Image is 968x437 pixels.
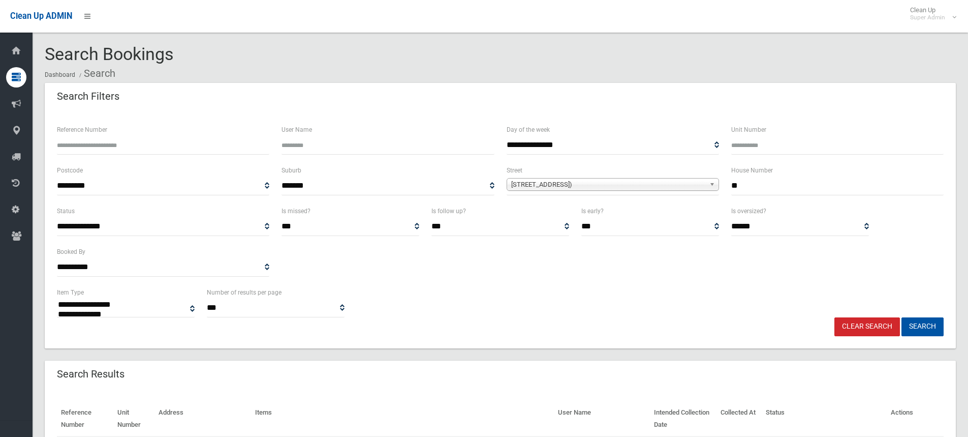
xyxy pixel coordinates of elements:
[731,124,766,135] label: Unit Number
[910,14,945,21] small: Super Admin
[57,165,83,176] label: Postcode
[57,124,107,135] label: Reference Number
[45,364,137,384] header: Search Results
[511,179,705,191] span: [STREET_ADDRESS])
[45,44,174,64] span: Search Bookings
[901,317,944,336] button: Search
[57,206,75,217] label: Status
[431,206,466,217] label: Is follow up?
[282,124,312,135] label: User Name
[10,11,72,21] span: Clean Up ADMIN
[45,71,75,78] a: Dashboard
[507,124,550,135] label: Day of the week
[282,165,301,176] label: Suburb
[581,206,604,217] label: Is early?
[113,401,154,436] th: Unit Number
[887,401,944,436] th: Actions
[57,401,113,436] th: Reference Number
[650,401,716,436] th: Intended Collection Date
[905,6,955,21] span: Clean Up
[507,165,522,176] label: Street
[554,401,650,436] th: User Name
[731,206,766,217] label: Is oversized?
[154,401,251,436] th: Address
[45,86,132,106] header: Search Filters
[731,165,773,176] label: House Number
[207,287,282,298] label: Number of results per page
[834,317,900,336] a: Clear Search
[282,206,310,217] label: Is missed?
[77,64,115,83] li: Search
[716,401,762,436] th: Collected At
[57,287,84,298] label: Item Type
[251,401,554,436] th: Items
[57,246,85,257] label: Booked By
[762,401,886,436] th: Status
